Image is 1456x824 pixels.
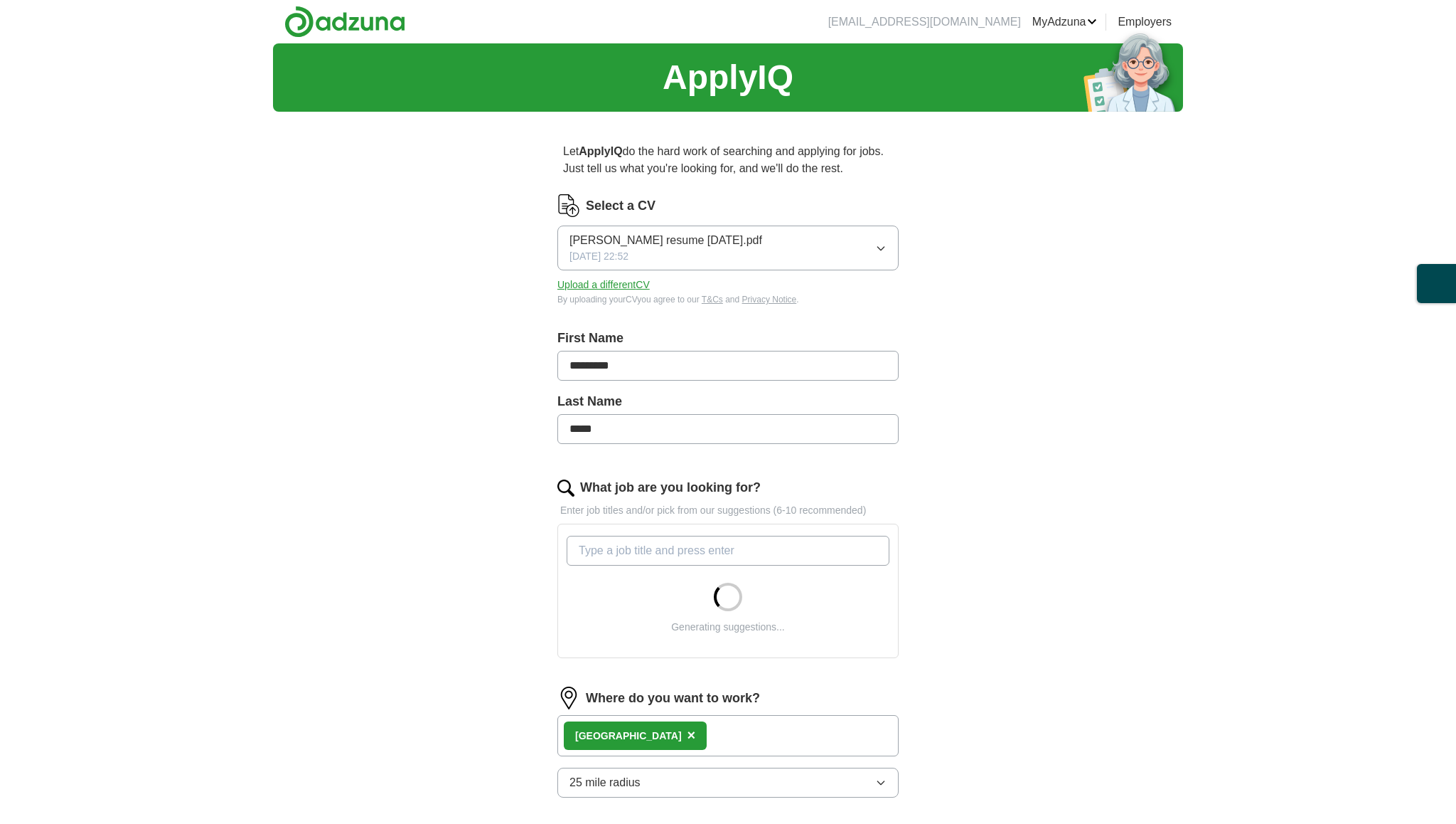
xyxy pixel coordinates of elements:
input: Type a job title and press enter [567,536,889,566]
a: Privacy Notice [742,295,797,305]
a: MyAdzuna [1032,14,1098,31]
h1: ApplyIQ [663,52,793,103]
label: Select a CV [586,196,655,216]
span: [PERSON_NAME] resume [DATE].pdf [569,232,762,249]
img: search.png [557,480,574,497]
div: [GEOGRAPHIC_DATA] [575,729,682,744]
a: T&Cs [702,295,723,305]
p: Let do the hard work of searching and applying for jobs. Just tell us what you're looking for, an... [557,137,899,183]
img: Adzuna logo [284,6,405,38]
strong: ApplyIQ [579,145,622,157]
span: × [687,727,696,743]
span: [DATE] 22:52 [569,249,628,264]
button: 25 mile radius [557,768,899,798]
a: Employers [1118,14,1172,31]
span: 25 mile radius [569,774,641,791]
label: Last Name [557,392,899,411]
label: First Name [557,329,899,348]
div: By uploading your CV you agree to our and . [557,293,899,306]
div: Generating suggestions... [671,620,785,635]
button: × [687,725,696,746]
p: Enter job titles and/or pick from our suggestions (6-10 recommended) [557,503,899,518]
button: Upload a differentCV [557,278,650,292]
label: What job are you looking for? [580,478,761,497]
label: Where do you want to work? [586,689,760,708]
button: [PERSON_NAME] resume [DATE].pdf[DATE] 22:52 [557,226,899,270]
img: location.png [557,687,580,709]
li: [EMAIL_ADDRESS][DOMAIN_NAME] [828,14,1021,31]
img: CV Icon [557,194,580,217]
